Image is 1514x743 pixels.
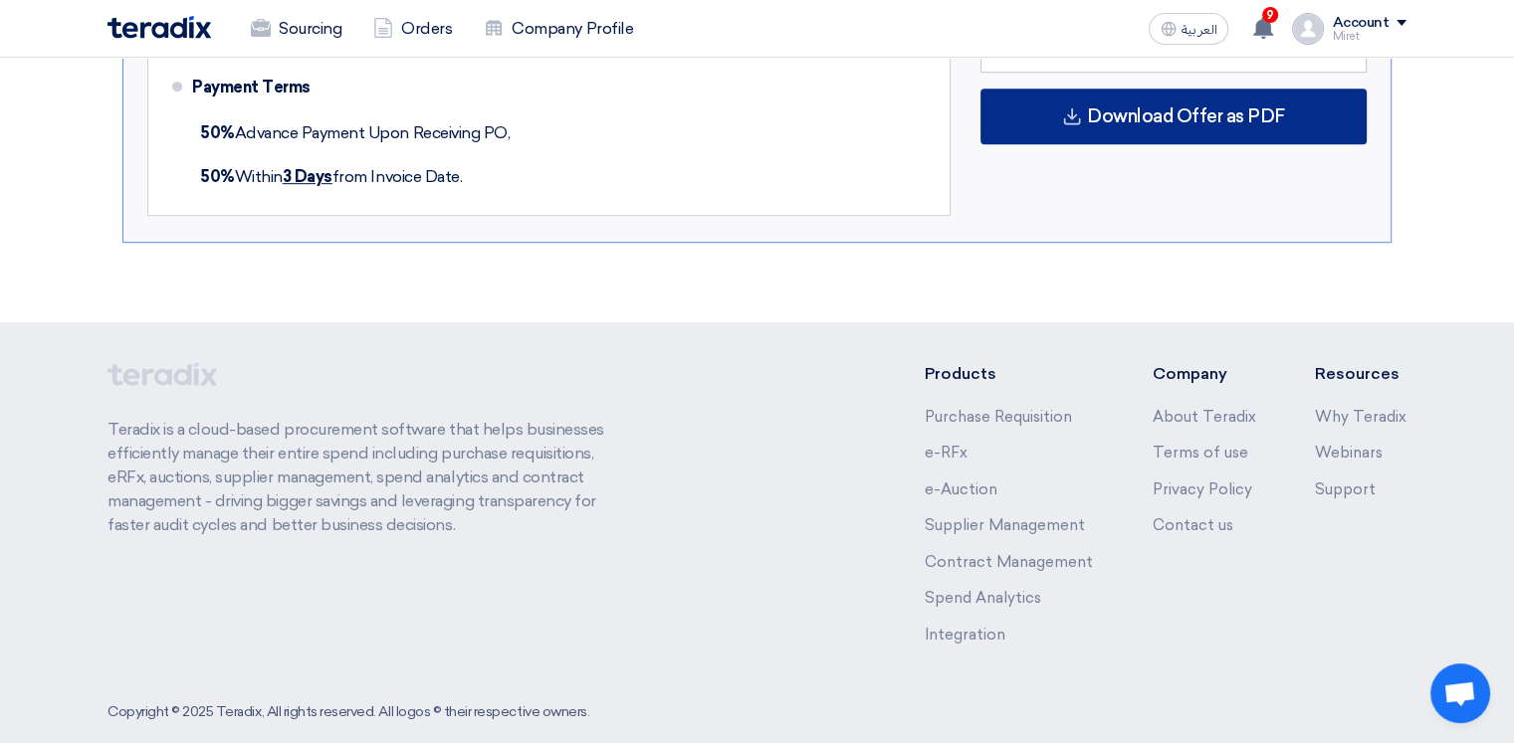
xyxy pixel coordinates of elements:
[235,7,357,51] a: Sourcing
[1315,444,1383,462] a: Webinars
[1332,31,1406,42] div: Miret
[1430,663,1490,723] a: Open chat
[1152,480,1251,498] a: Privacy Policy
[1087,107,1285,125] span: Download Offer as PDF
[925,516,1085,534] a: Supplier Management
[925,626,1005,644] a: Integration
[192,64,918,111] div: Payment Terms
[925,480,997,498] a: e-Auction
[1152,362,1255,386] li: Company
[925,444,968,462] a: e-RFx
[925,589,1041,607] a: Spend Analytics
[1152,516,1232,534] a: Contact us
[357,7,468,51] a: Orders
[1292,13,1324,45] img: profile_test.png
[200,123,235,142] strong: 50%
[283,167,332,186] u: 3 Days
[925,553,1093,571] a: Contract Management
[108,16,211,39] img: Teradix logo
[1315,408,1406,426] a: Why Teradix
[108,701,589,722] div: Copyright © 2025 Teradix, All rights reserved. All logos © their respective owners.
[468,7,649,51] a: Company Profile
[1152,444,1247,462] a: Terms of use
[200,167,462,186] span: Within from Invoice Date.
[1262,7,1278,23] span: 9
[1332,15,1389,32] div: Account
[925,362,1093,386] li: Products
[108,418,627,537] p: Teradix is a cloud-based procurement software that helps businesses efficiently manage their enti...
[1315,362,1406,386] li: Resources
[200,167,235,186] strong: 50%
[925,408,1072,426] a: Purchase Requisition
[1181,23,1216,37] span: العربية
[200,123,510,142] span: Advance Payment Upon Receiving PO,
[1315,480,1376,498] a: Support
[1152,408,1255,426] a: About Teradix
[1149,13,1228,45] button: العربية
